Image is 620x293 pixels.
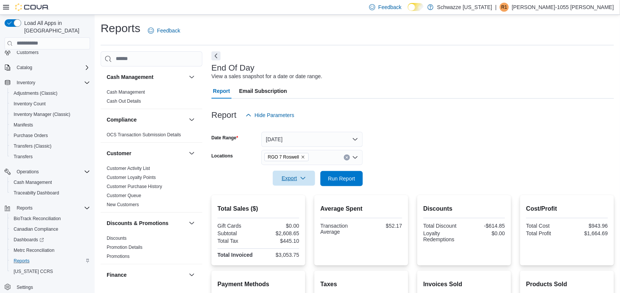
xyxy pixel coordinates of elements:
[211,153,233,159] label: Locations
[569,230,608,236] div: $1,664.69
[107,116,186,123] button: Compliance
[211,111,236,120] h3: Report
[268,153,299,161] span: RGO 7 Roswell
[101,234,202,264] div: Discounts & Promotions
[107,174,156,180] span: Customer Loyalty Points
[14,154,33,160] span: Transfers
[14,258,30,264] span: Reports
[8,151,93,162] button: Transfers
[320,280,402,289] h2: Taxes
[423,204,505,213] h2: Discounts
[8,245,93,256] button: Metrc Reconciliation
[218,230,257,236] div: Subtotal
[211,135,238,141] label: Date Range
[14,216,61,222] span: BioTrack Reconciliation
[11,246,57,255] a: Metrc Reconciliation
[107,202,139,208] span: New Customers
[17,205,33,211] span: Reports
[437,3,493,12] p: Schwazze [US_STATE]
[11,214,90,223] span: BioTrack Reconciliation
[107,193,141,199] span: Customer Queue
[260,252,299,258] div: $3,053.75
[423,280,505,289] h2: Invoices Sold
[14,143,51,149] span: Transfers (Classic)
[107,244,143,250] span: Promotion Details
[8,224,93,234] button: Canadian Compliance
[14,167,42,176] button: Operations
[14,190,59,196] span: Traceabilty Dashboard
[11,178,55,187] a: Cash Management
[101,130,202,142] div: Compliance
[157,27,180,34] span: Feedback
[512,3,614,12] p: [PERSON_NAME]-1055 [PERSON_NAME]
[11,152,90,161] span: Transfers
[11,256,90,265] span: Reports
[11,214,64,223] a: BioTrack Reconciliation
[8,188,93,198] button: Traceabilty Dashboard
[264,153,309,161] span: RGO 7 Roswell
[261,132,363,147] button: [DATE]
[363,223,402,229] div: $52.17
[500,3,509,12] div: Renee-1055 Bailey
[11,131,51,140] a: Purchase Orders
[17,284,33,290] span: Settings
[107,150,131,157] h3: Customer
[218,223,257,229] div: Gift Cards
[107,98,141,104] span: Cash Out Details
[107,235,127,241] span: Discounts
[378,3,401,11] span: Feedback
[495,3,497,12] p: |
[11,110,73,119] a: Inventory Manager (Classic)
[8,256,93,266] button: Reports
[187,270,196,279] button: Finance
[107,132,181,138] span: OCS Transaction Submission Details
[11,99,49,108] a: Inventory Count
[328,175,355,182] span: Run Report
[2,281,93,292] button: Settings
[8,213,93,224] button: BioTrack Reconciliation
[14,133,48,139] span: Purchase Orders
[11,188,62,197] a: Traceabilty Dashboard
[107,73,186,81] button: Cash Management
[14,268,53,274] span: [US_STATE] CCRS
[11,131,90,140] span: Purchase Orders
[526,230,566,236] div: Total Profit
[14,167,90,176] span: Operations
[107,245,143,250] a: Promotion Details
[107,219,186,227] button: Discounts & Promotions
[107,89,145,95] span: Cash Management
[301,155,305,159] button: Remove RGO 7 Roswell from selection in this group
[218,280,299,289] h2: Payment Methods
[11,110,90,119] span: Inventory Manager (Classic)
[187,219,196,228] button: Discounts & Promotions
[187,115,196,124] button: Compliance
[107,271,186,279] button: Finance
[11,235,47,244] a: Dashboards
[11,178,90,187] span: Cash Management
[14,48,42,57] a: Customers
[242,108,297,123] button: Hide Parameters
[107,236,127,241] a: Discounts
[466,230,505,236] div: $0.00
[8,141,93,151] button: Transfers (Classic)
[101,21,140,36] h1: Reports
[187,72,196,82] button: Cash Management
[15,3,49,11] img: Cova
[14,237,44,243] span: Dashboards
[11,142,90,151] span: Transfers (Classic)
[526,223,566,229] div: Total Cost
[218,238,257,244] div: Total Tax
[260,223,299,229] div: $0.00
[11,120,90,130] span: Manifests
[11,267,90,276] span: Washington CCRS
[101,164,202,212] div: Customer
[211,51,221,60] button: Next
[255,111,294,119] span: Hide Parameters
[11,99,90,108] span: Inventory Count
[8,120,93,130] button: Manifests
[145,23,183,38] a: Feedback
[218,204,299,213] h2: Total Sales ($)
[187,149,196,158] button: Customer
[277,171,311,186] span: Export
[211,72,322,80] div: View a sales snapshot for a date or date range.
